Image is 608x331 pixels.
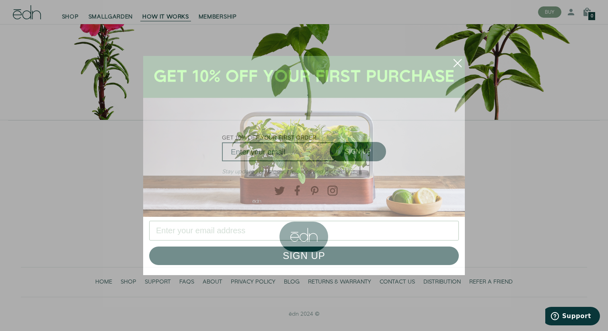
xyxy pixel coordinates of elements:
button: SIGN UP [149,247,459,265]
button: Close dialog [448,54,467,72]
input: Enter your email address [149,221,459,241]
img: sign up [143,56,465,217]
iframe: Opens a widget where you can find more information [545,307,600,327]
